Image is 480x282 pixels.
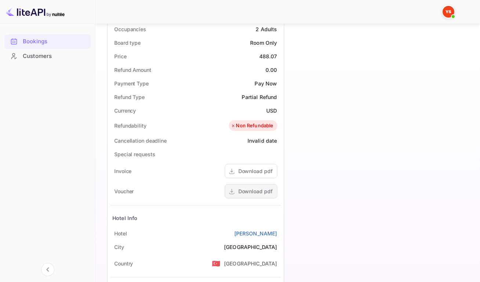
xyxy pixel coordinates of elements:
img: Yandex Support [443,6,454,18]
a: [PERSON_NAME] [234,230,277,237]
span: United States [212,257,220,270]
a: Bookings [4,34,91,48]
div: Download pdf [238,187,273,195]
div: Bookings [4,34,91,49]
div: Hotel [114,230,127,237]
div: Invalid date [248,137,277,144]
div: Cancellation deadline [114,137,167,144]
div: Download pdf [238,167,273,175]
a: Customers [4,49,91,63]
div: Board type [114,39,141,47]
div: Bookings [23,37,87,46]
div: Special requests [114,150,155,158]
div: Hotel Info [112,214,138,222]
div: Refund Amount [114,66,151,74]
div: Refund Type [114,93,145,101]
div: Pay Now [255,80,277,87]
div: [GEOGRAPHIC_DATA] [224,243,277,251]
div: Country [114,260,133,267]
div: 0.00 [266,66,277,74]
div: Non Refundable [231,122,273,129]
div: Payment Type [114,80,149,87]
img: LiteAPI logo [6,6,65,18]
div: Room Only [250,39,277,47]
div: [GEOGRAPHIC_DATA] [224,260,277,267]
div: 488.07 [259,52,277,60]
div: Invoice [114,167,131,175]
div: Voucher [114,187,134,195]
div: Partial Refund [242,93,277,101]
div: Customers [23,52,87,61]
div: Currency [114,107,136,114]
div: USD [266,107,277,114]
div: Price [114,52,127,60]
button: Collapse navigation [41,263,54,276]
div: 2 Adults [256,25,277,33]
div: Refundability [114,122,147,129]
div: City [114,243,124,251]
div: Occupancies [114,25,146,33]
